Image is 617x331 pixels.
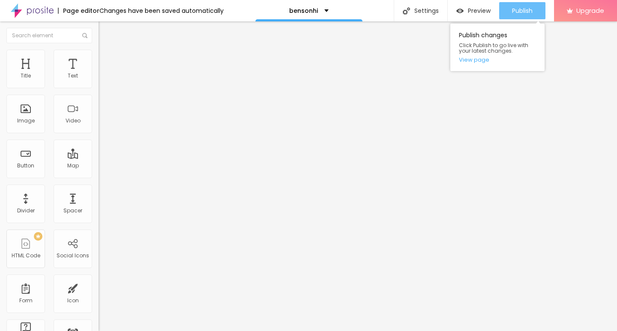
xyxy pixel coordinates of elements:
div: Icon [67,298,79,304]
div: Map [67,163,79,169]
a: View page [459,57,536,63]
button: Preview [448,2,499,19]
span: Publish [512,7,533,14]
span: Preview [468,7,491,14]
div: Spacer [63,208,82,214]
img: Icone [82,33,87,38]
div: Video [66,118,81,124]
div: Button [17,163,34,169]
span: Upgrade [576,7,604,14]
div: Image [17,118,35,124]
p: bensonhi [289,8,318,14]
div: Publish changes [450,24,545,71]
div: Social Icons [57,253,89,259]
div: Changes have been saved automatically [99,8,224,14]
input: Search element [6,28,92,43]
div: Divider [17,208,35,214]
div: HTML Code [12,253,40,259]
img: view-1.svg [456,7,464,15]
div: Form [19,298,33,304]
button: Publish [499,2,545,19]
div: Title [21,73,31,79]
div: Text [68,73,78,79]
span: Click Publish to go live with your latest changes. [459,42,536,54]
div: Page editor [58,8,99,14]
img: Icone [403,7,410,15]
